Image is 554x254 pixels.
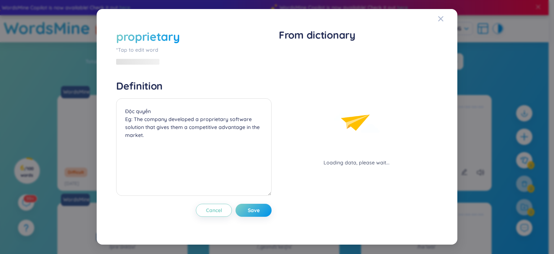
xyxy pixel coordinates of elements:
[248,207,260,214] span: Save
[324,159,390,167] div: Loading data, please wait...
[116,46,272,54] div: *Tap to edit word
[279,29,434,42] h1: From dictionary
[116,98,272,196] textarea: Độc quyền Eg: The company developed a proprietary software solution that gives them a competitive...
[116,79,272,92] h4: Definition
[438,9,457,29] button: Close
[206,207,222,214] span: Cancel
[116,29,180,44] div: proprietary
